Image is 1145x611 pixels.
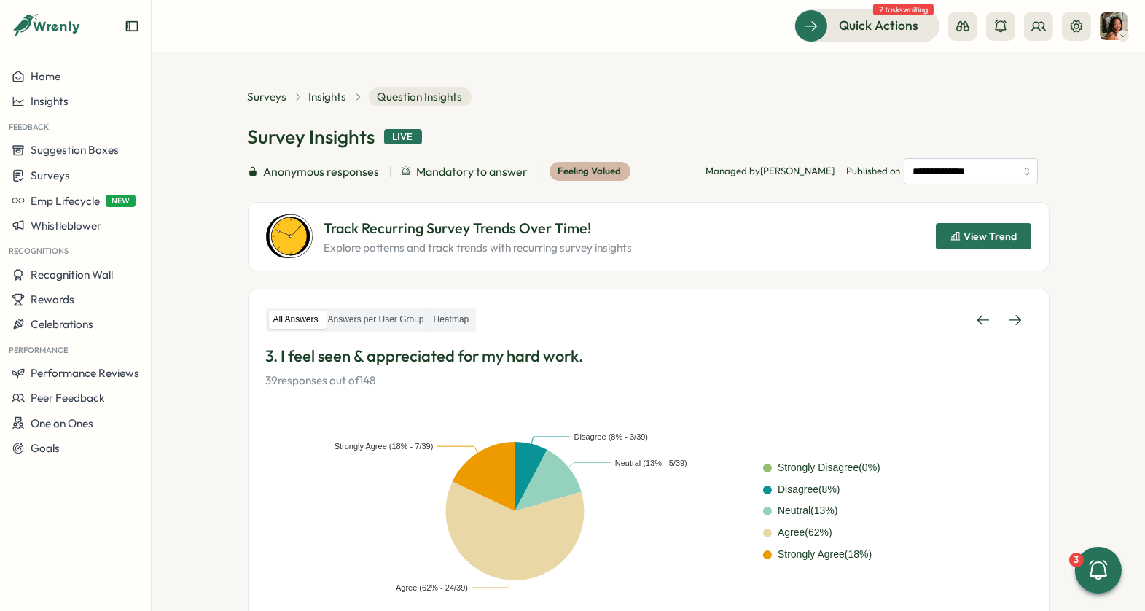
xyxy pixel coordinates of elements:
[847,158,1038,184] span: Published on
[839,16,918,35] span: Quick Actions
[248,124,375,149] h1: Survey Insights
[31,94,69,108] span: Insights
[1069,553,1084,567] div: 3
[574,432,648,441] text: Disagree (8% - 3/39)
[706,165,835,178] p: Managed by
[1100,12,1128,40] img: Viveca Riley
[106,195,136,207] span: NEW
[369,87,472,106] span: Question Insights
[778,482,840,498] div: Disagree ( 8 %)
[264,163,380,181] span: Anonymous responses
[248,89,287,105] a: Surveys
[324,311,429,329] label: Answers per User Group
[778,503,838,519] div: Neutral ( 13 %)
[31,69,60,83] span: Home
[31,168,70,182] span: Surveys
[31,292,74,306] span: Rewards
[794,9,939,42] button: Quick Actions
[269,311,323,329] label: All Answers
[31,416,93,430] span: One on Ones
[31,441,60,455] span: Goals
[31,268,113,281] span: Recognition Wall
[964,231,1017,241] span: View Trend
[417,163,528,181] span: Mandatory to answer
[324,240,633,256] p: Explore patterns and track trends with recurring survey insights
[266,373,1031,389] p: 39 responses out of 148
[334,443,433,451] text: Strongly Agree (18% - 7/39)
[31,317,93,331] span: Celebrations
[396,583,468,592] text: Agree (62% - 24/39)
[778,525,832,541] div: Agree ( 62 %)
[31,194,100,208] span: Emp Lifecycle
[550,162,630,181] div: Feeling Valued
[31,143,119,157] span: Suggestion Boxes
[1075,547,1122,594] button: 3
[761,165,835,176] span: [PERSON_NAME]
[778,460,880,476] div: Strongly Disagree ( 0 %)
[936,223,1031,249] button: View Trend
[309,89,347,105] a: Insights
[384,129,422,145] div: Live
[778,547,872,563] div: Strongly Agree ( 18 %)
[614,459,687,467] text: Neutral (13% - 5/39)
[31,391,105,405] span: Peer Feedback
[266,345,1031,367] p: 3. I feel seen & appreciated for my hard work.
[873,4,934,15] span: 2 tasks waiting
[31,219,101,233] span: Whistleblower
[31,366,139,380] span: Performance Reviews
[429,311,474,329] label: Heatmap
[324,217,633,240] p: Track Recurring Survey Trends Over Time!
[125,19,139,34] button: Expand sidebar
